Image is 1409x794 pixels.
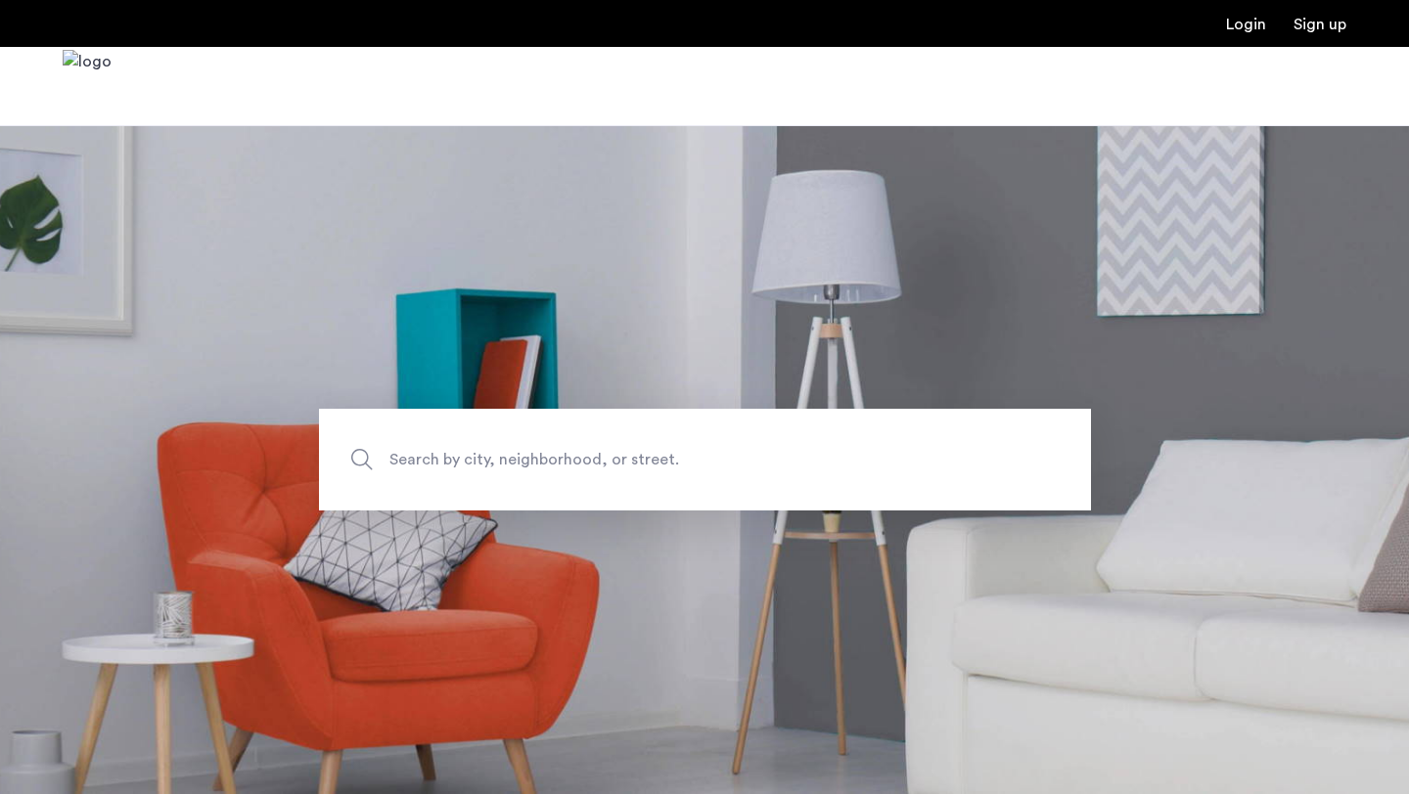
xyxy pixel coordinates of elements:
img: logo [63,50,112,123]
a: Cazamio Logo [63,50,112,123]
a: Registration [1294,17,1346,32]
span: Search by city, neighborhood, or street. [389,447,930,473]
input: Apartment Search [319,409,1091,510]
a: Login [1226,17,1266,32]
